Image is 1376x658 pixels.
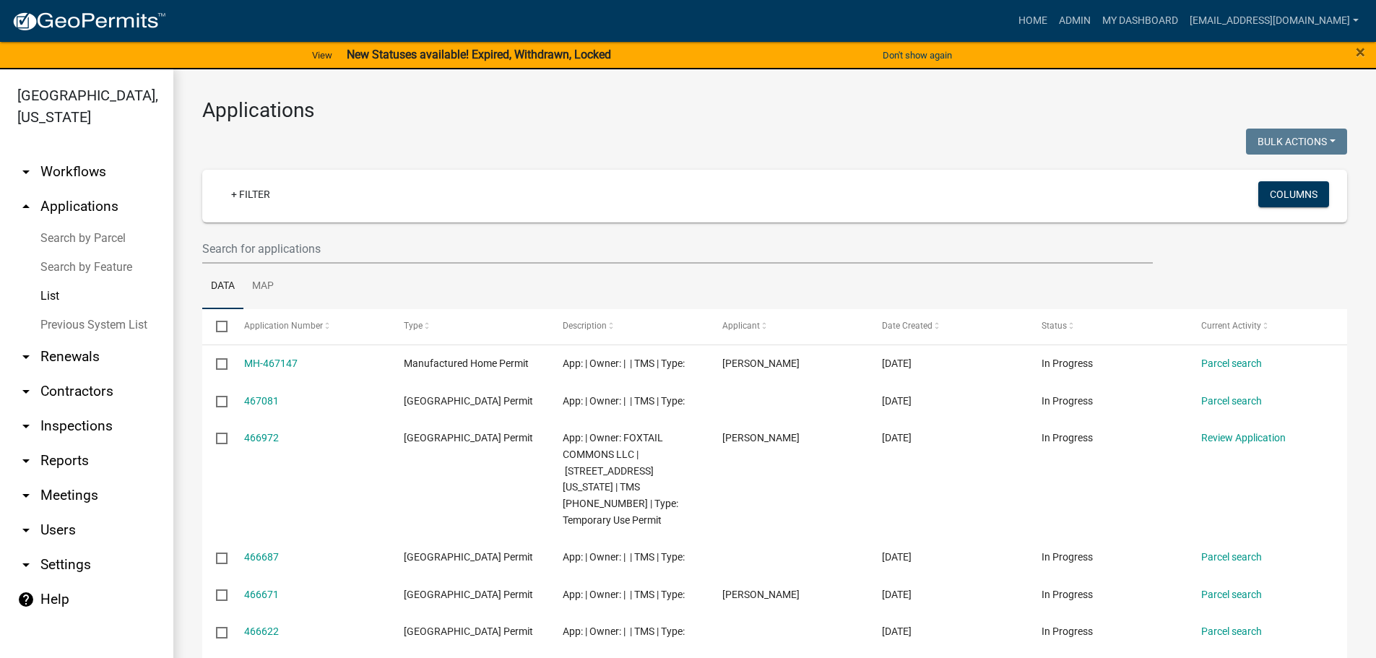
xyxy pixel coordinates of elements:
[347,48,611,61] strong: New Statuses available! Expired, Withdrawn, Locked
[306,43,338,67] a: View
[1042,551,1093,563] span: In Progress
[17,163,35,181] i: arrow_drop_down
[202,264,243,310] a: Data
[549,309,709,344] datatable-header-cell: Description
[404,432,533,443] span: Jasper County Building Permit
[404,551,533,563] span: Jasper County Building Permit
[722,589,800,600] span: ANGELA
[1201,432,1286,443] a: Review Application
[1096,7,1184,35] a: My Dashboard
[1201,551,1262,563] a: Parcel search
[1258,181,1329,207] button: Columns
[882,432,912,443] span: 08/20/2025
[1201,395,1262,407] a: Parcel search
[17,591,35,608] i: help
[1201,589,1262,600] a: Parcel search
[563,395,685,407] span: App: | Owner: | | TMS | Type:
[244,321,323,331] span: Application Number
[404,321,423,331] span: Type
[1028,309,1187,344] datatable-header-cell: Status
[244,625,279,637] a: 466622
[709,309,868,344] datatable-header-cell: Applicant
[202,98,1347,123] h3: Applications
[563,432,678,526] span: App: | Owner: FOXTAIL COMMONS LLC | 6 Leatherback Lane Ridgeland South Carolina | TMS 081-00-03-0...
[17,383,35,400] i: arrow_drop_down
[17,348,35,365] i: arrow_drop_down
[17,452,35,469] i: arrow_drop_down
[882,358,912,369] span: 08/21/2025
[244,432,279,443] a: 466972
[243,264,282,310] a: Map
[563,551,685,563] span: App: | Owner: | | TMS | Type:
[1201,321,1261,331] span: Current Activity
[1013,7,1053,35] a: Home
[404,358,529,369] span: Manufactured Home Permit
[563,589,685,600] span: App: | Owner: | | TMS | Type:
[17,521,35,539] i: arrow_drop_down
[877,43,958,67] button: Don't show again
[563,625,685,637] span: App: | Owner: | | TMS | Type:
[1042,395,1093,407] span: In Progress
[1356,43,1365,61] button: Close
[230,309,389,344] datatable-header-cell: Application Number
[389,309,549,344] datatable-header-cell: Type
[563,321,607,331] span: Description
[1042,625,1093,637] span: In Progress
[244,589,279,600] a: 466671
[17,556,35,573] i: arrow_drop_down
[882,321,933,331] span: Date Created
[882,395,912,407] span: 08/20/2025
[1042,589,1093,600] span: In Progress
[882,589,912,600] span: 08/20/2025
[882,551,912,563] span: 08/20/2025
[17,487,35,504] i: arrow_drop_down
[1201,358,1262,369] a: Parcel search
[244,358,298,369] a: MH-467147
[563,358,685,369] span: App: | Owner: | | TMS | Type:
[868,309,1028,344] datatable-header-cell: Date Created
[1184,7,1364,35] a: [EMAIL_ADDRESS][DOMAIN_NAME]
[882,625,912,637] span: 08/20/2025
[1042,432,1093,443] span: In Progress
[722,358,800,369] span: ANGELA
[17,417,35,435] i: arrow_drop_down
[220,181,282,207] a: + Filter
[244,551,279,563] a: 466687
[722,321,760,331] span: Applicant
[1356,42,1365,62] span: ×
[202,309,230,344] datatable-header-cell: Select
[404,589,533,600] span: Jasper County Building Permit
[1042,321,1067,331] span: Status
[404,625,533,637] span: Jasper County Building Permit
[1201,625,1262,637] a: Parcel search
[244,395,279,407] a: 467081
[404,395,533,407] span: Jasper County Building Permit
[17,198,35,215] i: arrow_drop_up
[1053,7,1096,35] a: Admin
[722,432,800,443] span: Preston Parfitt
[1042,358,1093,369] span: In Progress
[1187,309,1347,344] datatable-header-cell: Current Activity
[202,234,1153,264] input: Search for applications
[1246,129,1347,155] button: Bulk Actions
